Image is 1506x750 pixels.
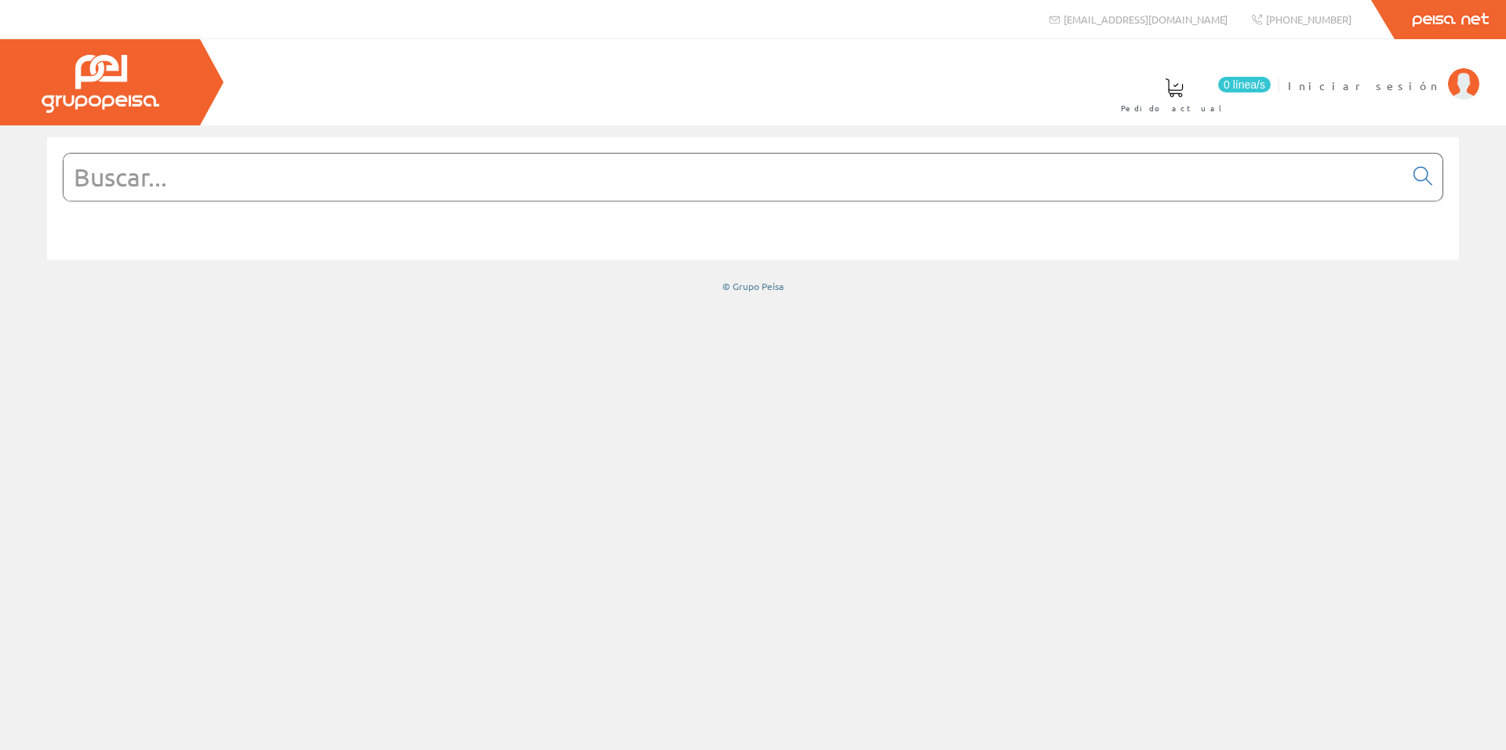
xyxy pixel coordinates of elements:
img: Grupo Peisa [42,55,159,113]
span: 0 línea/s [1218,77,1271,92]
span: [EMAIL_ADDRESS][DOMAIN_NAME] [1064,13,1228,26]
div: © Grupo Peisa [47,280,1459,293]
span: Iniciar sesión [1288,78,1440,93]
span: [PHONE_NUMBER] [1266,13,1351,26]
span: Pedido actual [1121,100,1228,116]
input: Buscar... [64,154,1404,201]
a: Iniciar sesión [1288,65,1479,80]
